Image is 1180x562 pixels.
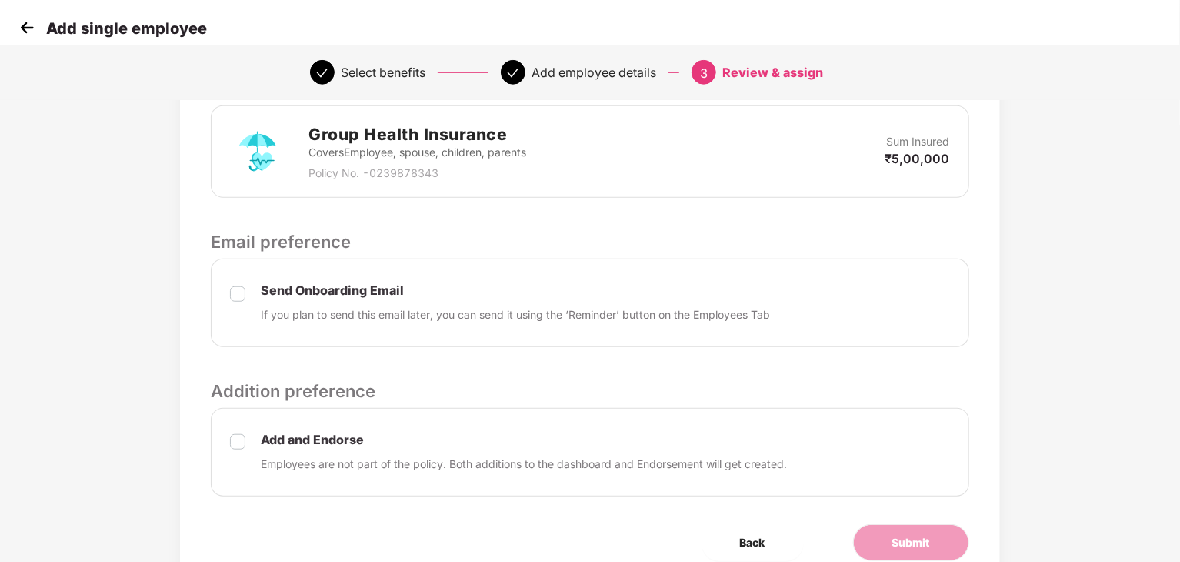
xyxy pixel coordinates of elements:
[261,456,787,473] p: Employees are not part of the policy. Both additions to the dashboard and Endorsement will get cr...
[853,524,969,561] button: Submit
[700,65,708,81] span: 3
[702,524,804,561] button: Back
[740,534,765,551] span: Back
[887,133,950,150] p: Sum Insured
[261,432,787,448] p: Add and Endorse
[261,283,770,299] p: Send Onboarding Email
[316,67,328,79] span: check
[261,306,770,323] p: If you plan to send this email later, you can send it using the ‘Reminder’ button on the Employee...
[15,16,38,39] img: svg+xml;base64,PHN2ZyB4bWxucz0iaHR0cDovL3d3dy53My5vcmcvMjAwMC9zdmciIHdpZHRoPSIzMCIgaGVpZ2h0PSIzMC...
[308,165,526,182] p: Policy No. - 0239878343
[211,229,968,255] p: Email preference
[722,60,823,85] div: Review & assign
[507,67,519,79] span: check
[341,60,425,85] div: Select benefits
[211,378,968,404] p: Addition preference
[46,19,207,38] p: Add single employee
[532,60,656,85] div: Add employee details
[308,122,526,147] h2: Group Health Insurance
[230,124,285,179] img: svg+xml;base64,PHN2ZyB4bWxucz0iaHR0cDovL3d3dy53My5vcmcvMjAwMC9zdmciIHdpZHRoPSI3MiIgaGVpZ2h0PSI3Mi...
[308,144,526,161] p: Covers Employee, spouse, children, parents
[885,150,950,167] p: ₹5,00,000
